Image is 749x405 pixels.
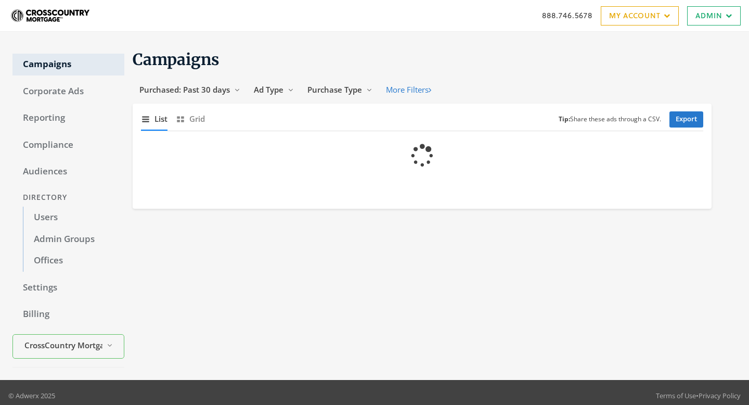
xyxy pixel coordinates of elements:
[154,113,167,125] span: List
[12,107,124,129] a: Reporting
[656,390,741,401] div: •
[601,6,679,26] a: My Account
[699,391,741,400] a: Privacy Policy
[24,339,102,351] span: CrossCountry Mortgage
[23,250,124,272] a: Offices
[141,108,167,130] button: List
[12,134,124,156] a: Compliance
[8,390,55,401] p: © Adwerx 2025
[133,49,219,69] span: Campaigns
[559,115,661,124] small: Share these ads through a CSV.
[379,80,438,99] button: More Filters
[301,80,379,99] button: Purchase Type
[139,84,230,95] span: Purchased: Past 30 days
[542,10,592,21] a: 888.746.5678
[559,115,570,123] b: Tip:
[12,303,124,325] a: Billing
[12,81,124,103] a: Corporate Ads
[23,207,124,229] a: Users
[8,3,93,29] img: Adwerx
[669,111,703,128] a: Export
[23,229,124,250] a: Admin Groups
[12,334,124,359] button: CrossCountry Mortgage
[254,84,283,95] span: Ad Type
[12,161,124,183] a: Audiences
[247,80,301,99] button: Ad Type
[656,391,696,400] a: Terms of Use
[133,80,247,99] button: Purchased: Past 30 days
[12,277,124,299] a: Settings
[307,84,362,95] span: Purchase Type
[12,188,124,207] div: Directory
[176,108,205,130] button: Grid
[687,6,741,26] a: Admin
[189,113,205,125] span: Grid
[12,54,124,75] a: Campaigns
